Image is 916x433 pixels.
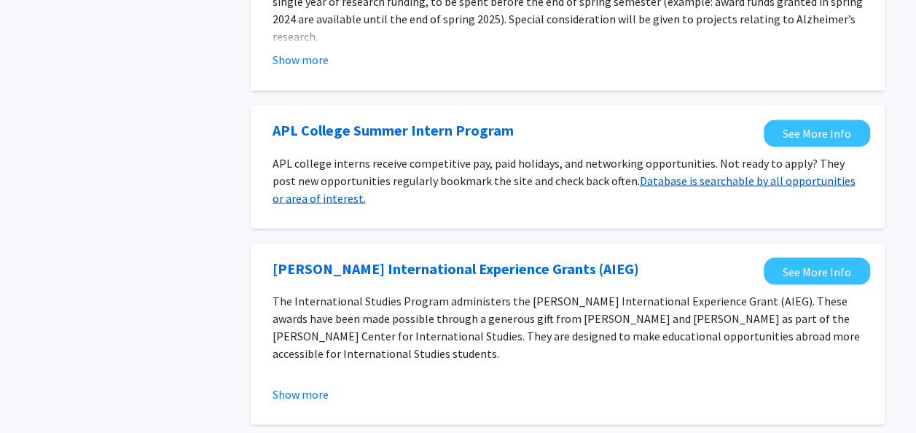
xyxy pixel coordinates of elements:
[273,257,639,279] a: Opens in a new tab
[273,154,863,206] p: APL college interns receive competitive pay, paid holidays, and networking opportunities. Not rea...
[764,120,870,147] a: Opens in a new tab
[11,367,62,422] iframe: Chat
[273,120,514,141] a: Opens in a new tab
[273,51,329,69] button: Show more
[273,385,329,402] button: Show more
[273,292,863,362] p: The International Studies Program administers the [PERSON_NAME] International Experience Grant (A...
[764,257,870,284] a: Opens in a new tab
